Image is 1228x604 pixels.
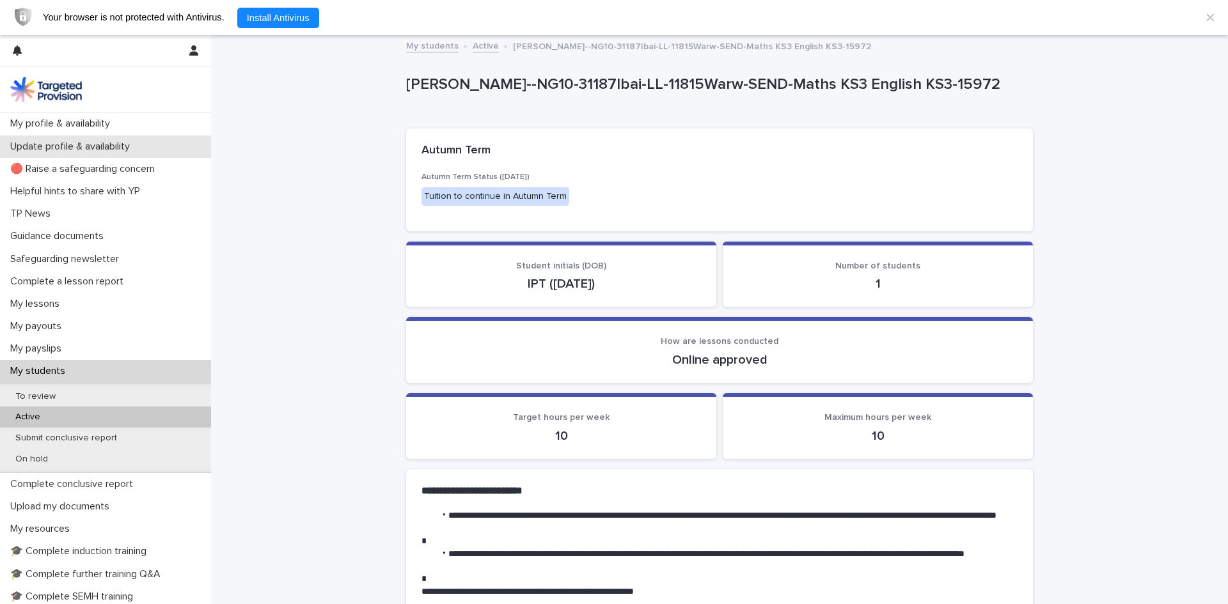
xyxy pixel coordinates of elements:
p: TP News [5,208,61,220]
p: 🎓 Complete further training Q&A [5,568,171,580]
p: 🎓 Complete induction training [5,545,157,557]
p: My lessons [5,298,70,310]
p: Helpful hints to share with YP [5,185,150,197]
p: Update profile & availability [5,141,140,153]
p: Submit conclusive report [5,433,127,444]
p: Upload my documents [5,500,120,513]
span: Maximum hours per week [824,413,931,422]
p: 10 [738,428,1018,444]
p: 🔴 Raise a safeguarding concern [5,163,165,175]
span: How are lessons conducted [661,337,778,346]
p: To review [5,391,66,402]
p: Complete a lesson report [5,275,134,288]
p: Safeguarding newsletter [5,253,129,265]
a: My students [406,38,459,52]
p: IPT ([DATE]) [421,276,701,291]
p: My profile & availability [5,118,120,130]
span: Number of students [835,261,920,270]
p: Online approved [421,352,1018,368]
p: 10 [421,428,701,444]
p: My resources [5,523,80,535]
p: Complete conclusive report [5,478,143,490]
h2: Autumn Term [421,144,491,158]
img: M5nRWzHhSzIhMunXDL62 [10,77,82,102]
a: Active [473,38,499,52]
p: [PERSON_NAME]--NG10-31187Ibai-LL-11815Warw-SEND-Maths KS3 English KS3-15972 [513,38,871,52]
span: Target hours per week [513,413,610,422]
p: My students [5,365,75,377]
p: On hold [5,454,58,465]
span: Autumn Term Status ([DATE]) [421,173,530,181]
p: My payouts [5,320,72,332]
div: Tuition to continue in Autumn Term [421,187,569,206]
p: 1 [738,276,1018,291]
p: 🎓 Complete SEMH training [5,591,143,603]
p: Active [5,412,51,422]
p: [PERSON_NAME]--NG10-31187Ibai-LL-11815Warw-SEND-Maths KS3 English KS3-15972 [406,75,1028,94]
p: Guidance documents [5,230,114,242]
p: My payslips [5,343,72,355]
span: Student initials (DOB) [516,261,606,270]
